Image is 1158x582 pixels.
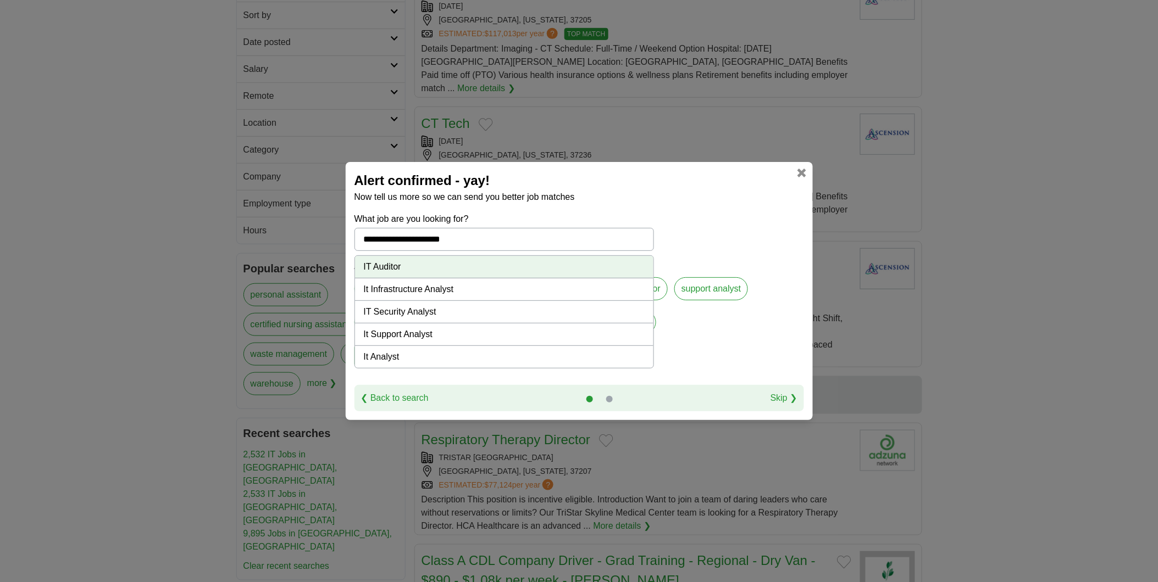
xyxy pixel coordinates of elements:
li: It Analyst [355,346,653,368]
label: What job are you looking for? [354,212,654,226]
li: It Support Analyst [355,323,653,346]
h2: Alert confirmed - yay! [354,171,804,191]
a: Skip ❯ [771,391,797,405]
a: ❮ Back to search [361,391,429,405]
li: It Infrastructure Analyst [355,278,653,301]
p: Now tell us more so we can send you better job matches [354,191,804,204]
li: IT Auditor [355,256,653,278]
label: support analyst [674,277,749,300]
li: IT Security Analyst [355,301,653,323]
